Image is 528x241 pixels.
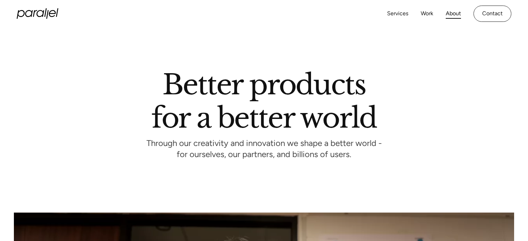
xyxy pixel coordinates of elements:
[421,9,433,19] a: Work
[387,9,408,19] a: Services
[146,140,382,159] p: Through our creativity and innovation we shape a better world - for ourselves, our partners, and ...
[446,9,461,19] a: About
[151,75,377,128] h1: Better products for a better world
[473,6,511,22] a: Contact
[17,8,58,19] a: home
